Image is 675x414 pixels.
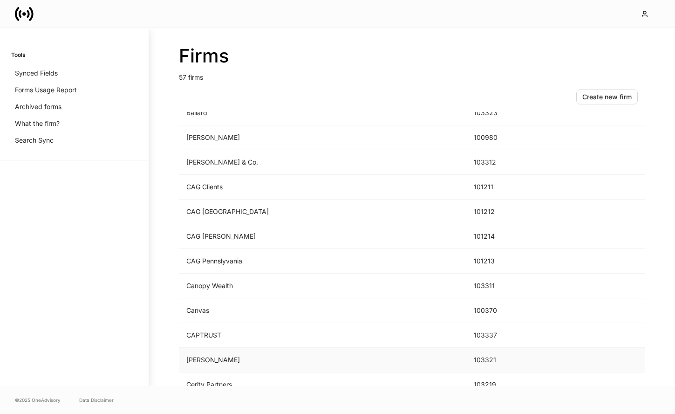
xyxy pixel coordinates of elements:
a: Data Disclaimer [79,396,114,404]
p: 57 firms [179,67,645,82]
td: CAG [GEOGRAPHIC_DATA] [179,200,466,224]
td: 103311 [466,274,537,298]
td: 100980 [466,125,537,150]
a: Synced Fields [11,65,137,82]
td: Canopy Wealth [179,274,466,298]
h6: Tools [11,50,25,59]
a: Forms Usage Report [11,82,137,98]
a: Archived forms [11,98,137,115]
div: Create new firm [582,92,632,102]
td: Cerity Partners [179,373,466,397]
button: Create new firm [576,90,638,104]
p: Forms Usage Report [15,85,77,95]
span: © 2025 OneAdvisory [15,396,61,404]
a: Search Sync [11,132,137,149]
p: What the firm? [15,119,60,128]
td: Canvas [179,298,466,323]
td: 103337 [466,323,537,348]
a: What the firm? [11,115,137,132]
p: Archived forms [15,102,61,111]
p: Search Sync [15,136,54,145]
td: 103219 [466,373,537,397]
td: [PERSON_NAME] [179,348,466,373]
td: 101214 [466,224,537,249]
td: 103321 [466,348,537,373]
p: Synced Fields [15,69,58,78]
td: 100370 [466,298,537,323]
td: [PERSON_NAME] & Co. [179,150,466,175]
td: 101212 [466,200,537,224]
td: Bailard [179,101,466,125]
td: CAG [PERSON_NAME] [179,224,466,249]
td: 101213 [466,249,537,274]
td: CAPTRUST [179,323,466,348]
td: [PERSON_NAME] [179,125,466,150]
td: 103312 [466,150,537,175]
td: CAG Pennslyvania [179,249,466,274]
h2: Firms [179,45,645,67]
td: CAG Clients [179,175,466,200]
td: 103323 [466,101,537,125]
td: 101211 [466,175,537,200]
